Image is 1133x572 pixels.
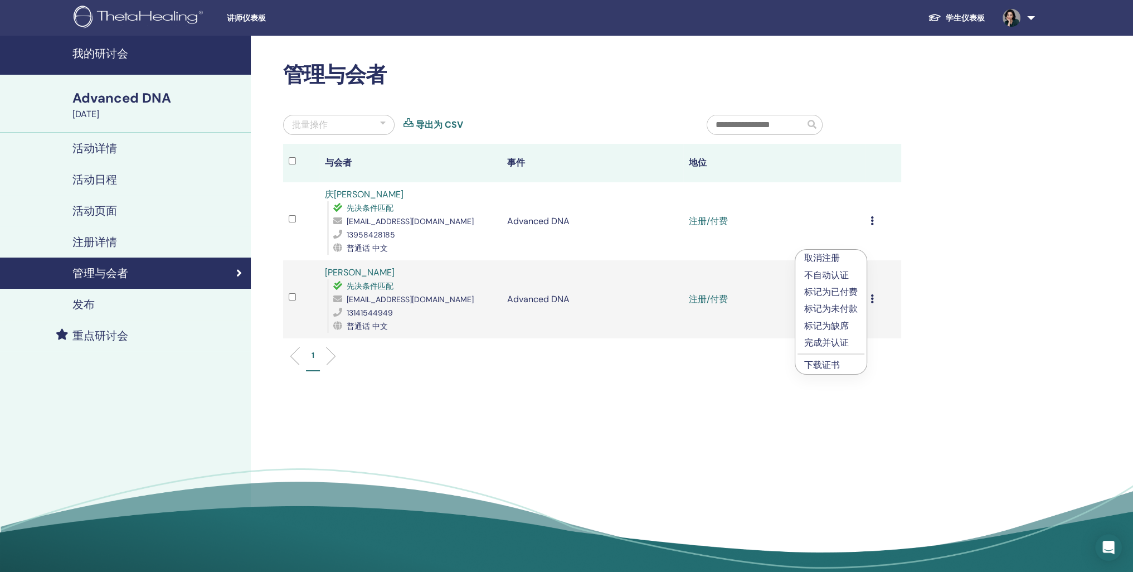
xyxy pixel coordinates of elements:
[1003,9,1020,27] img: default.jpg
[416,118,463,132] a: 导出为 CSV
[804,336,858,350] p: 完成并认证
[66,89,251,121] a: Advanced DNA[DATE]
[227,12,394,24] span: 讲师仪表板
[502,182,683,260] td: Advanced DNA
[347,243,388,253] span: 普通话 中文
[347,321,388,331] span: 普通话 中文
[347,203,393,213] span: 先决条件匹配
[72,89,244,108] div: Advanced DNA
[804,359,840,371] a: 下载证书
[74,6,207,31] img: logo.png
[502,260,683,338] td: Advanced DNA
[72,142,117,155] h4: 活动详情
[804,302,858,316] p: 标记为未付款
[347,216,474,226] span: [EMAIL_ADDRESS][DOMAIN_NAME]
[347,308,393,318] span: 13141544949
[804,285,858,299] p: 标记为已付费
[72,298,95,311] h4: 发布
[347,281,393,291] span: 先决条件匹配
[928,13,941,22] img: graduation-cap-white.svg
[683,144,865,182] th: 地位
[283,62,901,88] h2: 管理与会者
[502,144,683,182] th: 事件
[72,329,128,342] h4: 重点研讨会
[919,8,994,28] a: 学生仪表板
[1095,534,1122,561] div: Open Intercom Messenger
[72,108,244,121] div: [DATE]
[312,350,314,361] p: 1
[72,235,117,249] h4: 注册详情
[804,269,858,282] p: 不自动认证
[325,188,403,200] a: 庆[PERSON_NAME]
[347,294,474,304] span: [EMAIL_ADDRESS][DOMAIN_NAME]
[804,319,858,333] p: 标记为缺席
[72,173,117,186] h4: 活动日程
[72,47,244,60] h4: 我的研讨会
[804,251,858,265] p: 取消注册
[319,144,501,182] th: 与会者
[325,266,395,278] a: [PERSON_NAME]
[72,266,128,280] h4: 管理与会者
[72,204,117,217] h4: 活动页面
[292,118,328,132] div: 批量操作
[347,230,395,240] span: 13958428185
